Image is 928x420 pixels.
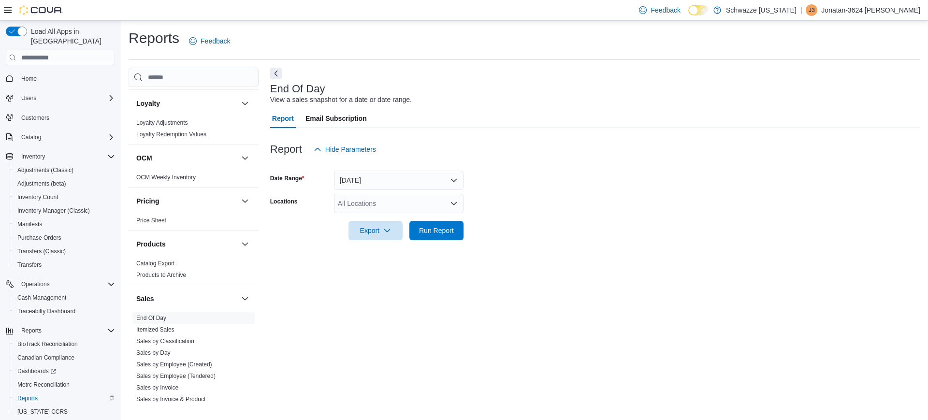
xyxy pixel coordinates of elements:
a: Sales by Classification [136,338,194,345]
button: Export [348,221,403,240]
h3: End Of Day [270,83,325,95]
a: Adjustments (beta) [14,178,70,189]
button: Reports [17,325,45,336]
span: Price Sheet [136,217,166,224]
span: Sales by Invoice & Product [136,395,205,403]
button: Operations [2,277,119,291]
button: Open list of options [450,200,458,207]
button: Canadian Compliance [10,351,119,364]
button: Products [239,238,251,250]
span: Load All Apps in [GEOGRAPHIC_DATA] [27,27,115,46]
button: Cash Management [10,291,119,304]
span: Loyalty Redemption Values [136,130,206,138]
button: Sales [239,293,251,304]
span: Home [21,75,37,83]
button: Adjustments (beta) [10,177,119,190]
span: Inventory Manager (Classic) [17,207,90,215]
h3: Products [136,239,166,249]
button: Hide Parameters [310,140,380,159]
span: Dark Mode [688,15,689,16]
button: Products [136,239,237,249]
span: Inventory Count [17,193,58,201]
span: Home [17,72,115,84]
a: Sales by Employee (Created) [136,361,212,368]
h3: Pricing [136,196,159,206]
span: Products to Archive [136,271,186,279]
span: Purchase Orders [14,232,115,244]
span: Transfers [14,259,115,271]
span: Inventory [17,151,115,162]
button: OCM [239,152,251,164]
span: Purchase Orders [17,234,61,242]
span: Reports [17,394,38,402]
a: Home [17,73,41,85]
button: Users [2,91,119,105]
span: Transfers (Classic) [17,247,66,255]
a: Sales by Invoice [136,384,178,391]
button: Customers [2,111,119,125]
span: Feedback [201,36,230,46]
button: Next [270,68,282,79]
div: OCM [129,172,259,187]
a: Dashboards [14,365,60,377]
button: Pricing [239,195,251,207]
span: OCM Weekly Inventory [136,174,196,181]
button: Pricing [136,196,237,206]
span: Inventory Manager (Classic) [14,205,115,217]
span: Operations [21,280,50,288]
button: Adjustments (Classic) [10,163,119,177]
span: BioTrack Reconciliation [14,338,115,350]
span: Inventory [21,153,45,160]
span: Sales by Employee (Tendered) [136,372,216,380]
span: Transfers [17,261,42,269]
span: Adjustments (Classic) [14,164,115,176]
button: Inventory [17,151,49,162]
span: Reports [14,392,115,404]
a: Manifests [14,218,46,230]
div: Jonatan-3624 Vega [806,4,817,16]
button: Transfers [10,258,119,272]
button: Metrc Reconciliation [10,378,119,391]
span: Loyalty Adjustments [136,119,188,127]
span: Adjustments (beta) [17,180,66,188]
span: Traceabilty Dashboard [17,307,75,315]
a: Products to Archive [136,272,186,278]
img: Cova [19,5,63,15]
a: Loyalty Adjustments [136,119,188,126]
span: Transfers (Classic) [14,246,115,257]
button: Users [17,92,40,104]
button: Loyalty [136,99,237,108]
span: Cash Management [17,294,66,302]
span: Inventory Count [14,191,115,203]
p: | [800,4,802,16]
button: Inventory [2,150,119,163]
p: Schwazze [US_STATE] [726,4,797,16]
button: BioTrack Reconciliation [10,337,119,351]
a: Transfers (Classic) [14,246,70,257]
button: Reports [2,324,119,337]
p: Jonatan-3624 [PERSON_NAME] [821,4,920,16]
a: Inventory Count [14,191,62,203]
div: View a sales snapshot for a date or date range. [270,95,412,105]
span: Manifests [14,218,115,230]
button: Reports [10,391,119,405]
input: Dark Mode [688,5,709,15]
span: Adjustments (beta) [14,178,115,189]
span: Feedback [651,5,680,15]
span: Catalog [17,131,115,143]
label: Locations [270,198,298,205]
span: Adjustments (Classic) [17,166,73,174]
a: [US_STATE] CCRS [14,406,72,418]
span: Sales by Day [136,349,171,357]
a: Cash Management [14,292,70,304]
button: Inventory Manager (Classic) [10,204,119,217]
a: Feedback [635,0,684,20]
span: Catalog Export [136,260,174,267]
a: Sales by Day [136,349,171,356]
span: Reports [17,325,115,336]
a: Traceabilty Dashboard [14,305,79,317]
span: Report [272,109,294,128]
a: OCM Weekly Inventory [136,174,196,181]
a: Feedback [185,31,234,51]
h3: OCM [136,153,152,163]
